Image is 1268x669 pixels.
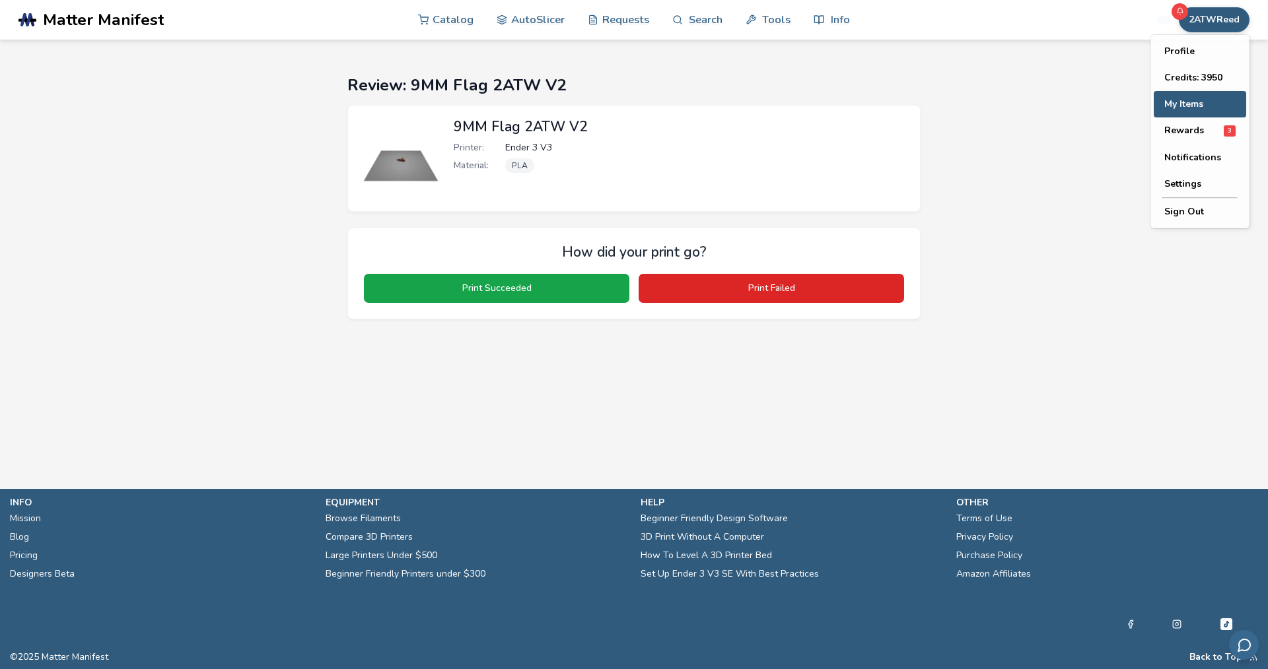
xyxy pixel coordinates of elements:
a: Beginner Friendly Design Software [641,509,788,528]
button: Profile [1154,38,1246,65]
a: Tiktok [1218,616,1234,632]
a: Terms of Use [956,509,1012,528]
span: Rewards [1164,125,1204,136]
button: Send feedback via email [1229,630,1259,660]
a: Designers Beta [10,565,75,583]
a: How To Level A 3D Printer Bed [641,546,772,565]
button: 2ATWReed [1179,7,1250,32]
span: Printer: [454,143,500,153]
p: other [956,495,1259,509]
a: Privacy Policy [956,528,1013,546]
span: 3 [1224,125,1236,137]
a: Set Up Ender 3 V3 SE With Best Practices [641,565,819,583]
button: My Items [1154,91,1246,117]
a: Pricing [10,546,38,565]
span: Notifications [1164,152,1221,163]
span: Material: [454,160,500,171]
button: Credits: 3950 [1154,65,1246,91]
button: Print Succeeded [364,274,629,303]
a: 3D Print Without A Computer [641,528,764,546]
a: Amazon Affiliates [956,565,1031,583]
button: Settings [1154,171,1246,197]
h2: 9MM Flag 2ATW V2 [454,119,907,135]
a: Browse Filaments [326,509,401,528]
span: PLA [505,158,534,173]
a: Beginner Friendly Printers under $300 [326,565,485,583]
a: Compare 3D Printers [326,528,413,546]
h1: Review: 9MM Flag 2ATW V2 [347,76,921,94]
a: Blog [10,528,29,546]
p: equipment [326,495,628,509]
a: RSS Feed [1249,652,1258,662]
a: Mission [10,509,41,528]
h2: How did your print go? [364,244,904,260]
span: © 2025 Matter Manifest [10,652,108,662]
a: Large Printers Under $500 [326,546,437,565]
span: Ender 3 V3 [505,143,552,153]
a: Instagram [1172,616,1181,632]
a: Purchase Policy [956,546,1022,565]
div: 2ATWReed [1150,35,1250,228]
button: Print Failed [639,274,904,303]
button: Back to Top [1189,652,1242,662]
span: Matter Manifest [43,11,164,29]
img: 9MM Flag 2ATW V2 [361,119,440,198]
p: help [641,495,943,509]
button: Sign Out [1154,199,1246,225]
a: Facebook [1126,616,1135,632]
p: info [10,495,312,509]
